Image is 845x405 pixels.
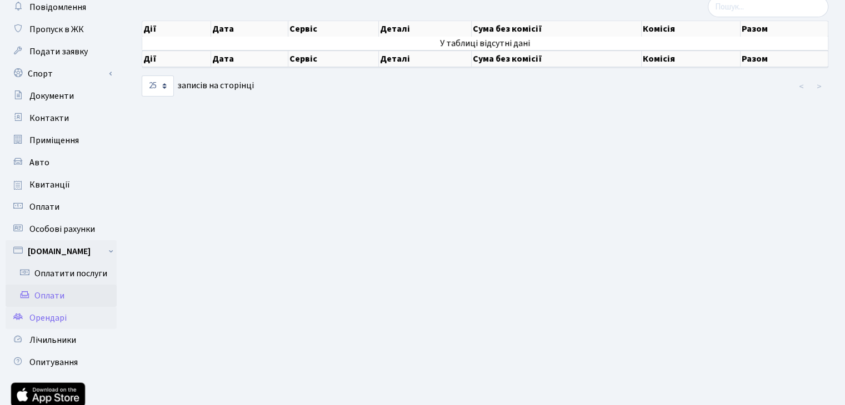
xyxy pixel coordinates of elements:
a: Квитанції [6,174,117,196]
span: Подати заявку [29,45,88,58]
span: Лічильники [29,334,76,346]
th: Дата [211,50,288,67]
a: Оплати [6,285,117,307]
a: Контакти [6,107,117,129]
span: Орендарі [29,312,67,324]
a: Документи [6,85,117,107]
a: Оплати [6,196,117,218]
span: Контакти [29,112,69,124]
th: Сервіс [288,21,379,37]
a: [DOMAIN_NAME] [6,240,117,262]
th: Комісія [642,21,741,37]
span: Пропуск в ЖК [29,23,84,36]
td: У таблиці відсутні дані [142,37,828,50]
label: записів на сторінці [142,75,254,97]
span: Оплати [29,201,59,213]
span: Документи [29,90,74,102]
th: Разом [741,21,828,37]
span: Опитування [29,356,78,368]
a: Подати заявку [6,40,117,63]
span: Особові рахунки [29,223,95,235]
a: Особові рахунки [6,218,117,240]
a: Авто [6,151,117,174]
th: Деталі [379,50,472,67]
th: Разом [741,50,828,67]
th: Деталі [379,21,472,37]
a: Оплатити послуги [6,262,117,285]
span: Повідомлення [29,1,86,13]
a: Лічильники [6,329,117,351]
a: Опитування [6,351,117,373]
th: Комісія [642,50,741,67]
a: Пропуск в ЖК [6,18,117,40]
span: Авто [29,156,49,169]
span: Квитанції [29,179,70,191]
th: Дії [142,21,211,37]
a: Приміщення [6,129,117,151]
th: Сума без комісії [472,50,642,67]
th: Дата [211,21,288,37]
select: записів на сторінці [142,75,174,97]
th: Сума без комісії [472,21,642,37]
th: Дії [142,50,211,67]
a: Орендарі [6,307,117,329]
th: Сервіс [288,50,379,67]
a: Спорт [6,63,117,85]
span: Приміщення [29,134,79,146]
